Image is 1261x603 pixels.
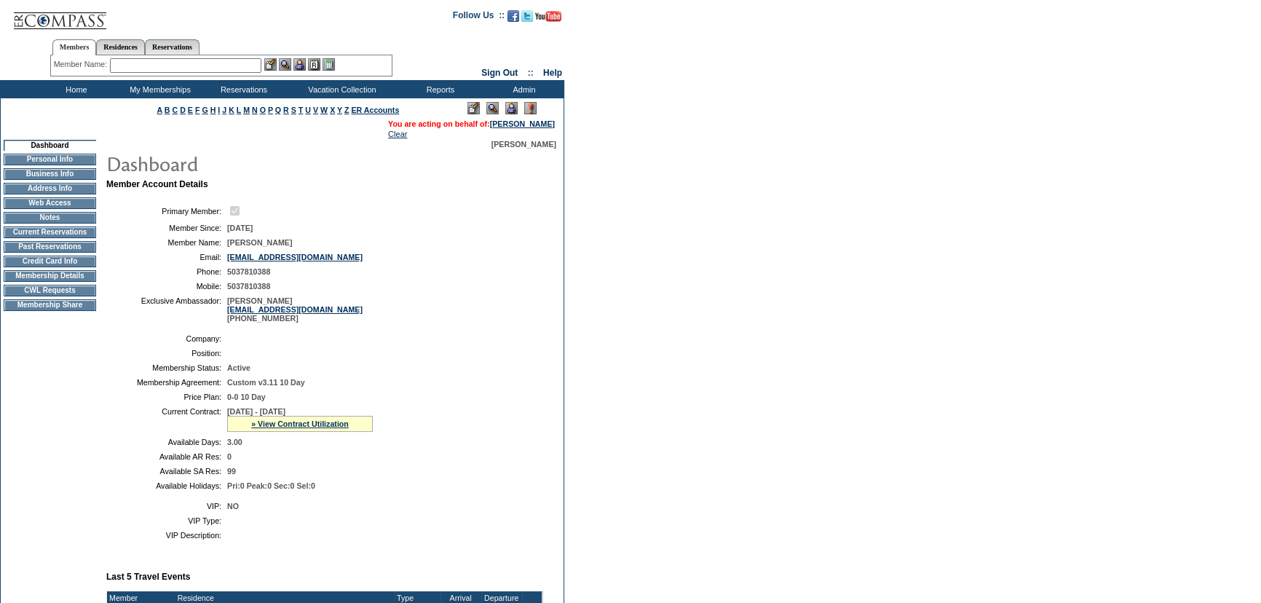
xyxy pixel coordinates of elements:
[268,106,273,114] a: P
[344,106,349,114] a: Z
[4,256,96,267] td: Credit Card Info
[313,106,318,114] a: V
[323,58,335,71] img: b_calculator.gif
[481,68,518,78] a: Sign Out
[202,106,207,114] a: G
[227,481,315,490] span: Pri:0 Peak:0 Sec:0 Sel:0
[305,106,311,114] a: U
[252,106,258,114] a: N
[388,130,407,138] a: Clear
[491,140,556,149] span: [PERSON_NAME]
[116,80,200,98] td: My Memberships
[388,119,555,128] span: You are acting on behalf of:
[251,419,349,428] a: » View Contract Utilization
[165,106,170,114] a: B
[291,106,296,114] a: S
[320,106,328,114] a: W
[195,106,200,114] a: F
[330,106,335,114] a: X
[227,393,266,401] span: 0-0 10 Day
[490,119,555,128] a: [PERSON_NAME]
[4,285,96,296] td: CWL Requests
[172,106,178,114] a: C
[486,102,499,114] img: View Mode
[467,102,480,114] img: Edit Mode
[528,68,534,78] span: ::
[227,467,236,476] span: 99
[4,270,96,282] td: Membership Details
[112,481,221,490] td: Available Holidays:
[481,80,564,98] td: Admin
[4,241,96,253] td: Past Reservations
[112,253,221,261] td: Email:
[227,282,270,291] span: 5037810388
[275,106,281,114] a: Q
[112,467,221,476] td: Available SA Res:
[505,102,518,114] img: Impersonate
[112,282,221,291] td: Mobile:
[279,58,291,71] img: View
[227,502,239,511] span: NO
[4,183,96,194] td: Address Info
[264,58,277,71] img: b_edit.gif
[4,140,96,151] td: Dashboard
[293,58,306,71] img: Impersonate
[112,296,221,323] td: Exclusive Ambassador:
[157,106,162,114] a: A
[535,11,561,22] img: Subscribe to our YouTube Channel
[227,267,270,276] span: 5037810388
[308,58,320,71] img: Reservations
[283,106,289,114] a: R
[260,106,266,114] a: O
[227,363,250,372] span: Active
[507,10,519,22] img: Become our fan on Facebook
[106,572,190,582] b: Last 5 Travel Events
[227,438,242,446] span: 3.00
[4,154,96,165] td: Personal Info
[4,212,96,224] td: Notes
[543,68,562,78] a: Help
[200,80,284,98] td: Reservations
[112,516,221,525] td: VIP Type:
[112,407,221,432] td: Current Contract:
[337,106,342,114] a: Y
[106,149,397,178] img: pgTtlDashboard.gif
[222,106,226,114] a: J
[210,106,216,114] a: H
[112,393,221,401] td: Price Plan:
[112,238,221,247] td: Member Name:
[227,407,285,416] span: [DATE] - [DATE]
[112,334,221,343] td: Company:
[4,197,96,209] td: Web Access
[227,305,363,314] a: [EMAIL_ADDRESS][DOMAIN_NAME]
[106,179,208,189] b: Member Account Details
[227,452,232,461] span: 0
[112,224,221,232] td: Member Since:
[180,106,186,114] a: D
[112,204,221,218] td: Primary Member:
[218,106,220,114] a: I
[397,80,481,98] td: Reports
[112,267,221,276] td: Phone:
[112,438,221,446] td: Available Days:
[112,378,221,387] td: Membership Agreement:
[453,9,505,26] td: Follow Us ::
[4,168,96,180] td: Business Info
[188,106,193,114] a: E
[229,106,234,114] a: K
[243,106,250,114] a: M
[112,349,221,358] td: Position:
[227,378,305,387] span: Custom v3.11 10 Day
[299,106,304,114] a: T
[521,15,533,23] a: Follow us on Twitter
[33,80,116,98] td: Home
[112,502,221,511] td: VIP:
[112,531,221,540] td: VIP Description:
[227,224,253,232] span: [DATE]
[112,363,221,372] td: Membership Status:
[4,299,96,311] td: Membership Share
[227,296,363,323] span: [PERSON_NAME] [PHONE_NUMBER]
[535,15,561,23] a: Subscribe to our YouTube Channel
[227,253,363,261] a: [EMAIL_ADDRESS][DOMAIN_NAME]
[521,10,533,22] img: Follow us on Twitter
